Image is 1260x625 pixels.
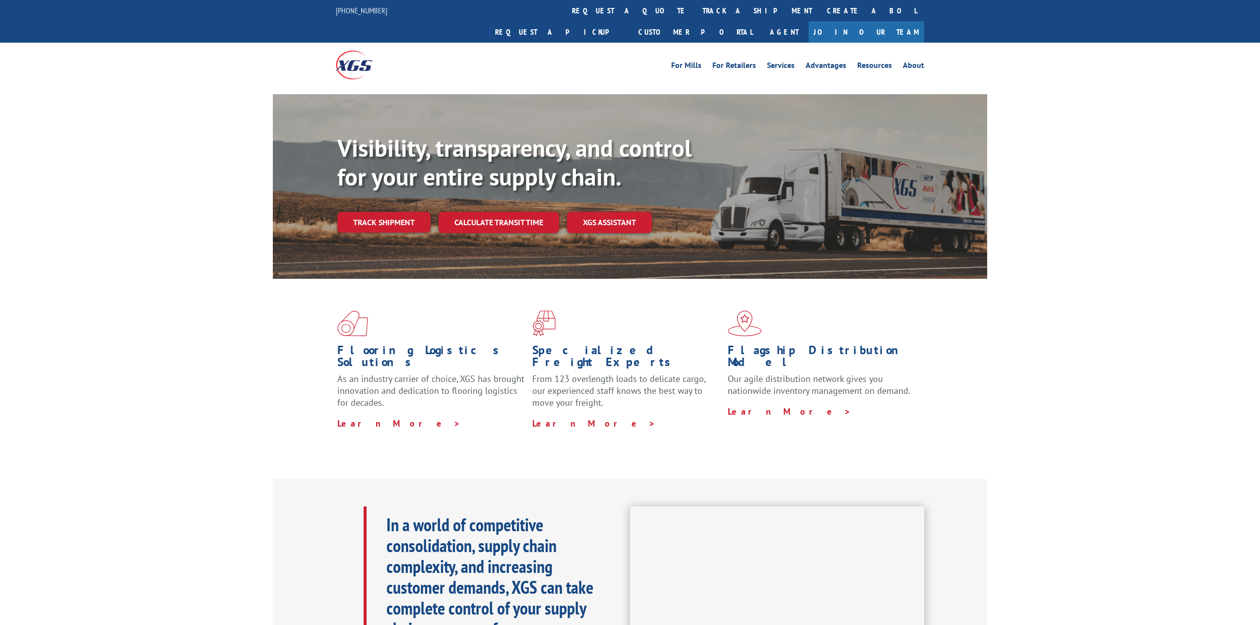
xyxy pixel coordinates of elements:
img: xgs-icon-flagship-distribution-model-red [728,311,762,336]
a: Services [767,62,795,72]
span: Our agile distribution network gives you nationwide inventory management on demand. [728,373,910,396]
a: Track shipment [337,212,431,233]
a: About [903,62,924,72]
img: xgs-icon-focused-on-flooring-red [532,311,556,336]
a: Calculate transit time [439,212,559,233]
h1: Flooring Logistics Solutions [337,344,525,373]
a: For Mills [671,62,701,72]
a: XGS ASSISTANT [567,212,652,233]
h1: Flagship Distribution Model [728,344,915,373]
a: Agent [760,21,809,43]
img: xgs-icon-total-supply-chain-intelligence-red [337,311,368,336]
p: From 123 overlength loads to delicate cargo, our experienced staff knows the best way to move you... [532,373,720,417]
a: For Retailers [712,62,756,72]
span: As an industry carrier of choice, XGS has brought innovation and dedication to flooring logistics... [337,373,524,408]
a: Customer Portal [631,21,760,43]
a: Learn More > [532,418,656,429]
a: Resources [857,62,892,72]
a: [PHONE_NUMBER] [336,5,387,15]
a: Join Our Team [809,21,924,43]
b: Visibility, transparency, and control for your entire supply chain. [337,132,692,192]
h1: Specialized Freight Experts [532,344,720,373]
a: Request a pickup [488,21,631,43]
a: Learn More > [728,406,851,417]
a: Advantages [806,62,846,72]
a: Learn More > [337,418,461,429]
